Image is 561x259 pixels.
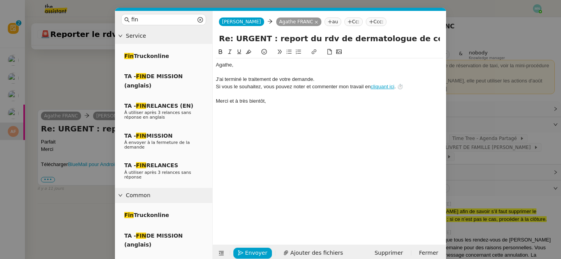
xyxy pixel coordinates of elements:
span: TA - RELANCES [124,162,178,168]
span: À envoyer à la fermeture de la demande [124,140,190,150]
button: Ajouter des fichiers [279,248,348,259]
span: TA - RELANCES (EN) [124,103,193,109]
div: Common [115,188,212,203]
nz-tag: Cc: [344,17,363,26]
nz-tag: Ccc: [366,17,387,26]
span: [PERSON_NAME] [222,19,261,24]
span: Fermer [419,248,438,257]
nz-tag: au [325,17,341,26]
span: Supprimer [374,248,403,257]
input: Templates [131,15,196,24]
div: Si vous le souhaitez, vous pouvez noter et commenter mon travail en . ⏱️ [216,83,443,90]
em: FIN [136,73,146,79]
span: TA - MISSION [124,133,173,139]
span: À utiliser après 3 relances sans réponse en anglais [124,110,191,120]
span: Truckonline [124,53,169,59]
span: TA - DE MISSION (anglais) [124,73,183,88]
button: Envoyer [233,248,272,259]
button: Fermer [415,248,443,259]
span: Service [126,31,209,40]
span: Truckonline [124,212,169,218]
div: Merci et à très bientôt, [216,98,443,105]
em: FIN [136,162,146,168]
span: Envoyer [245,248,267,257]
div: Agathe﻿, [216,61,443,68]
span: Common [126,191,209,200]
em: FIN [136,133,146,139]
em: Fin [124,212,134,218]
input: Subject [219,33,440,44]
button: Supprimer [370,248,408,259]
a: cliquant ici [370,84,394,89]
div: J'ai terminé le traitement de votre demande. [216,76,443,83]
span: Ajouter des fichiers [290,248,343,257]
nz-tag: Agathe FRANC [276,17,321,26]
span: À utiliser après 3 relances sans réponse [124,170,191,180]
span: TA - DE MISSION (anglais) [124,233,183,248]
em: Fin [124,53,134,59]
em: FIN [136,233,146,239]
div: Service [115,28,212,44]
em: FIN [136,103,146,109]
